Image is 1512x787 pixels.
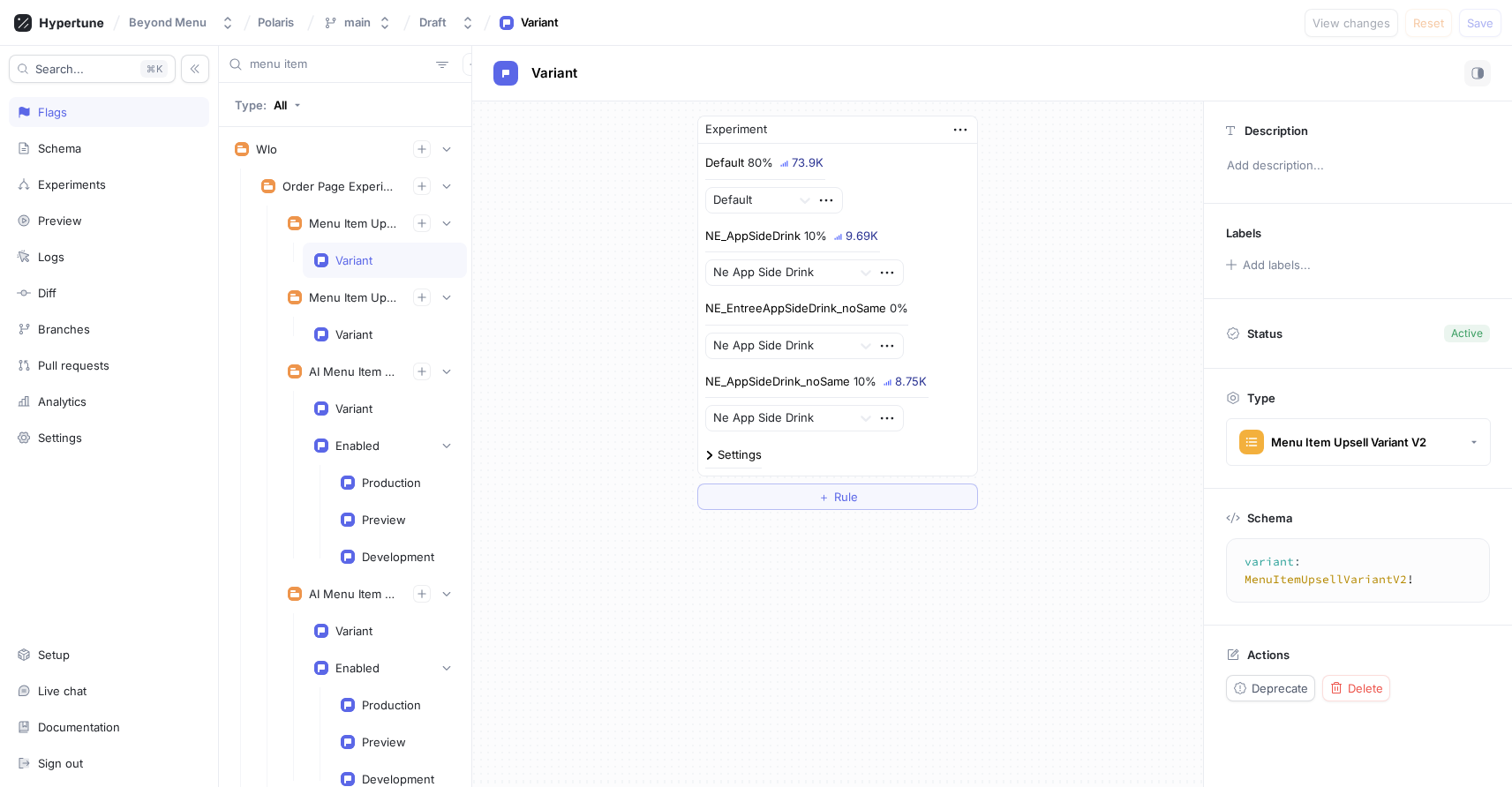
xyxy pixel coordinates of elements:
button: Reset [1405,9,1452,37]
p: Status [1247,321,1283,346]
span: Search... [35,64,84,74]
p: Labels [1226,226,1261,240]
button: Beyond Menu [122,8,242,37]
div: Experiment [705,121,767,139]
div: Active [1451,326,1483,341]
p: NE_AppSideDrink [705,228,801,245]
span: Deprecate [1252,683,1308,693]
div: Variant [335,253,372,267]
div: Settings [718,449,762,461]
div: Menu Item Upsell [309,290,399,304]
div: Preview [362,735,406,749]
button: Delete [1322,675,1390,701]
div: Draft [419,15,447,30]
span: Delete [1348,683,1383,693]
button: Add labels... [1220,253,1315,276]
div: Settings [38,431,82,445]
div: AI Menu Item Recommendation [309,587,399,601]
div: Documentation [38,720,120,734]
div: Diff [38,286,56,300]
div: Enabled [335,438,380,453]
button: Deprecate [1226,675,1315,701]
div: Flags [38,105,67,119]
div: Production [362,476,421,490]
div: AI Menu Item Description [309,364,399,379]
a: Documentation [9,712,209,742]
div: Variant [335,327,372,341]
span: ＋ [818,491,830,502]
div: 9.69K [846,230,878,242]
button: main [316,8,399,37]
input: Search... [250,56,429,73]
span: Reset [1413,18,1444,28]
div: All [274,98,287,112]
p: Schema [1247,511,1292,525]
div: Variant [335,401,372,416]
p: NE_EntreeAppSideDrink_noSame [705,300,886,318]
div: Preview [362,513,406,527]
span: Polaris [258,16,294,28]
div: Menu Item Upsell Variant V2 [1271,435,1426,450]
div: 8.75K [895,376,927,387]
p: Type: [235,98,267,112]
p: Actions [1247,648,1290,662]
div: Variant [521,14,559,32]
div: 80% [748,157,773,169]
span: View changes [1313,18,1390,28]
div: main [344,15,371,30]
div: Logs [38,250,64,264]
span: Save [1467,18,1493,28]
p: Description [1245,124,1308,138]
div: Menu Item Upsell V2 [309,216,399,230]
div: Development [362,772,434,786]
div: Wlo [256,142,277,156]
div: Beyond Menu [129,15,207,30]
div: K [140,60,168,78]
div: Experiments [38,177,106,191]
div: Production [362,698,421,712]
button: Type: All [229,89,307,120]
div: Development [362,550,434,564]
p: NE_AppSideDrink_noSame [705,373,850,391]
div: Schema [38,141,81,155]
p: Default [705,154,744,172]
textarea: variant: MenuItemUpsellVariantV2! [1234,546,1482,595]
button: ＋Rule [697,483,978,510]
div: Preview [38,214,82,228]
button: Menu Item Upsell Variant V2 [1226,418,1491,466]
div: Branches [38,322,90,336]
div: 10% [854,376,876,387]
p: Add description... [1219,151,1497,181]
div: Pull requests [38,358,109,372]
div: 10% [804,230,827,242]
div: 0% [890,303,908,314]
div: Setup [38,648,70,662]
div: Sign out [38,756,83,770]
div: Live chat [38,684,87,698]
span: Variant [531,66,577,80]
button: View changes [1305,9,1398,37]
div: Analytics [38,394,87,408]
div: Order Page Experiments [282,179,399,193]
div: Variant [335,624,372,638]
div: 73.9K [792,157,824,169]
div: Add labels... [1243,259,1311,271]
button: Search...K [9,55,176,83]
button: Save [1459,9,1501,37]
button: Draft [412,8,482,37]
p: Type [1247,391,1275,405]
span: Rule [834,491,858,502]
div: Enabled [335,661,380,675]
